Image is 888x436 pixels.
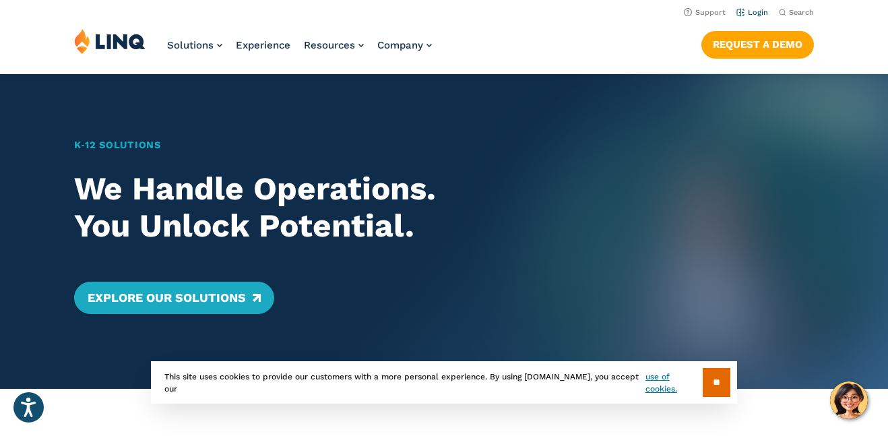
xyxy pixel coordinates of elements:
img: LINQ | K‑12 Software [74,28,146,54]
nav: Button Navigation [701,28,814,58]
span: Company [377,39,423,51]
a: Request a Demo [701,31,814,58]
h1: K‑12 Solutions [74,138,482,153]
a: Explore Our Solutions [74,282,274,314]
a: Solutions [167,39,222,51]
button: Open Search Bar [779,7,814,18]
span: Resources [304,39,355,51]
span: Solutions [167,39,214,51]
a: Login [736,8,768,17]
a: Company [377,39,432,51]
nav: Primary Navigation [167,28,432,73]
a: Support [684,8,726,17]
a: Experience [236,39,290,51]
a: Resources [304,39,364,51]
img: Home Banner [518,74,888,389]
span: Search [789,8,814,17]
h2: We Handle Operations. You Unlock Potential. [74,170,482,244]
button: Hello, have a question? Let’s chat. [830,381,868,419]
div: This site uses cookies to provide our customers with a more personal experience. By using [DOMAIN... [151,361,737,404]
a: use of cookies. [645,371,703,395]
